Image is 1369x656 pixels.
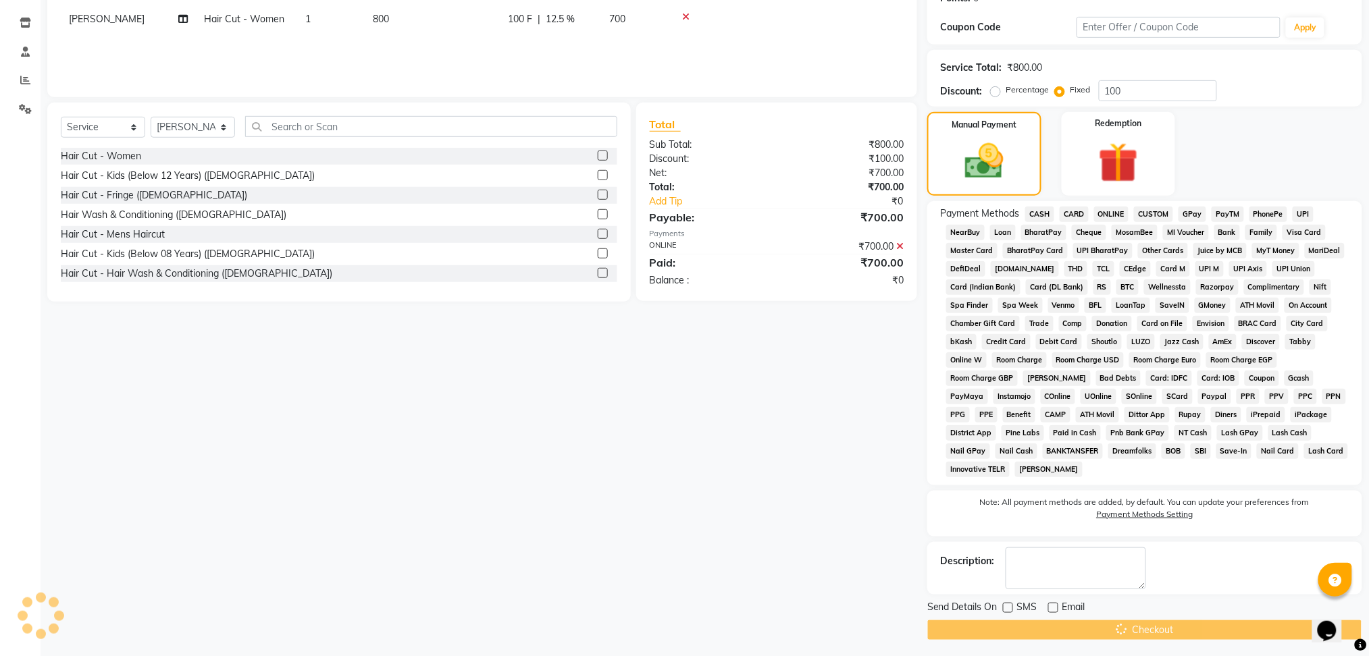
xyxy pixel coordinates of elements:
[1291,407,1332,422] span: iPackage
[1094,207,1129,222] span: ONLINE
[1211,407,1241,422] span: Diners
[1146,371,1192,386] span: Card: IDFC
[1070,84,1091,96] label: Fixed
[1096,371,1141,386] span: Bad Debts
[927,600,998,617] span: Send Details On
[1095,117,1141,130] label: Redemption
[1048,298,1080,313] span: Venmo
[650,228,904,240] div: Payments
[975,407,998,422] span: PPE
[61,227,165,242] div: Hair Cut - Mens Haircut
[1198,389,1232,404] span: Paypal
[800,194,914,209] div: ₹0
[1017,600,1037,617] span: SMS
[777,152,914,166] div: ₹100.00
[1304,443,1348,459] span: Lash Card
[1003,243,1068,258] span: BharatPay Card
[640,152,777,166] div: Discount:
[1112,298,1150,313] span: LoanTap
[1112,225,1158,240] span: MosamBee
[640,240,777,254] div: ONLINE
[1097,508,1193,520] label: Payment Methods Setting
[946,334,977,350] span: bKash
[941,84,983,99] div: Discount:
[1041,407,1070,422] span: CAMP
[1191,443,1211,459] span: SBI
[1174,425,1212,441] span: NT Cash
[941,496,1349,526] label: Note: All payment methods are added, by default. You can update your preferences from
[1163,225,1209,240] span: MI Voucher
[946,352,987,368] span: Online W
[946,316,1020,331] span: Chamber Gift Card
[1286,18,1324,38] button: Apply
[1285,334,1316,350] span: Tabby
[1305,243,1345,258] span: MariDeal
[61,188,247,202] div: Hair Cut - Fringe ([DEMOGRAPHIC_DATA])
[508,12,532,26] span: 100 F
[1137,316,1187,331] span: Card on File
[1085,298,1106,313] span: BFL
[61,169,315,183] div: Hair Cut - Kids (Below 12 Years) ([DEMOGRAPHIC_DATA])
[1108,443,1156,459] span: Dreamfolks
[1237,389,1260,404] span: PPR
[990,225,1016,240] span: Loan
[1003,407,1036,422] span: Benefit
[1268,425,1312,441] span: Lash Cash
[640,209,777,225] div: Payable:
[1077,17,1281,38] input: Enter Offer / Coupon Code
[1076,407,1119,422] span: ATH Movil
[640,194,800,209] a: Add Tip
[946,279,1021,295] span: Card (Indian Bank)
[640,273,777,288] div: Balance :
[1287,316,1328,331] span: City Card
[640,166,777,180] div: Net:
[1247,407,1285,422] span: iPrepaid
[640,138,777,152] div: Sub Total:
[1059,316,1087,331] span: Comp
[1144,279,1191,295] span: Wellnessta
[1193,243,1247,258] span: Juice by MCB
[777,166,914,180] div: ₹700.00
[1025,316,1054,331] span: Trade
[305,13,311,25] span: 1
[1310,279,1331,295] span: Nift
[1125,407,1170,422] span: Dittor App
[941,554,995,568] div: Description:
[538,12,540,26] span: |
[1006,84,1050,96] label: Percentage
[1242,334,1280,350] span: Discover
[1265,389,1289,404] span: PPV
[1062,600,1085,617] span: Email
[1206,352,1277,368] span: Room Charge EGP
[998,298,1043,313] span: Spa Week
[1081,389,1116,404] span: UOnline
[1086,138,1151,188] img: _gift.svg
[946,298,993,313] span: Spa Finder
[204,13,284,25] span: Hair Cut - Women
[946,462,1010,477] span: Innovative TELR
[1245,371,1279,386] span: Coupon
[1160,334,1204,350] span: Jazz Cash
[1197,371,1239,386] span: Card: IOB
[946,261,985,277] span: DefiDeal
[61,208,286,222] div: Hair Wash & Conditioning ([DEMOGRAPHIC_DATA])
[1008,61,1043,75] div: ₹800.00
[1015,462,1083,477] span: [PERSON_NAME]
[991,261,1059,277] span: [DOMAIN_NAME]
[1060,207,1089,222] span: CARD
[992,352,1047,368] span: Room Charge
[1162,443,1185,459] span: BOB
[69,13,145,25] span: [PERSON_NAME]
[546,12,575,26] span: 12.5 %
[61,267,332,281] div: Hair Cut - Hair Wash & Conditioning ([DEMOGRAPHIC_DATA])
[952,119,1016,131] label: Manual Payment
[1252,243,1299,258] span: MyT Money
[1122,389,1157,404] span: SOnline
[993,389,1035,404] span: Instamojo
[1236,298,1279,313] span: ATH Movil
[1285,371,1314,386] span: Gcash
[1120,261,1151,277] span: CEdge
[946,389,988,404] span: PayMaya
[1179,207,1206,222] span: GPay
[1050,425,1102,441] span: Paid in Cash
